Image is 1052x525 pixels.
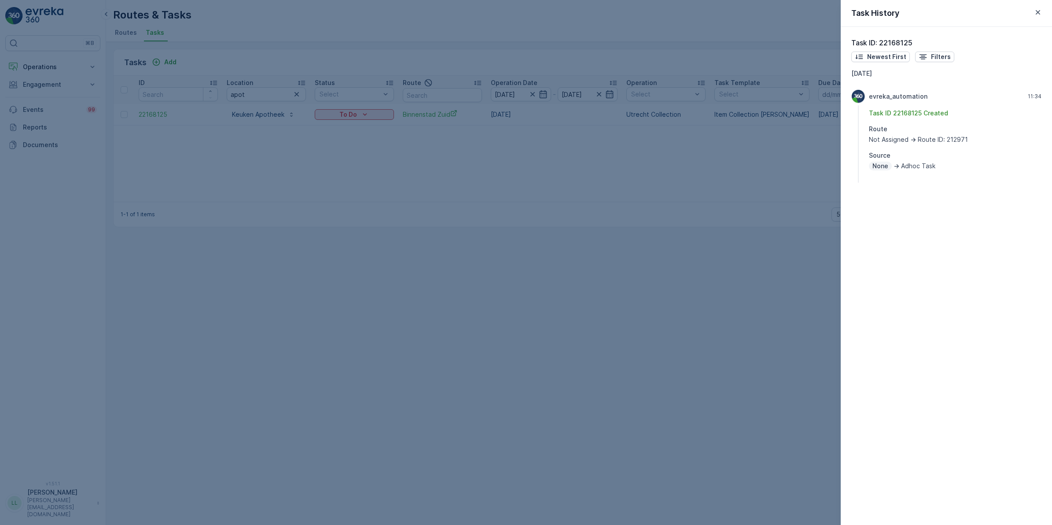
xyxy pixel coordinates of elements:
[910,135,916,144] p: ->
[915,52,954,62] button: Filters
[851,69,1041,78] p: [DATE]
[1028,93,1041,100] p: 11:34
[851,7,899,19] p: Task History
[931,52,951,61] p: Filters
[869,125,1041,133] p: Route
[901,162,935,170] p: Adhoc Task
[918,135,968,144] p: Route ID: 212971
[869,92,927,101] p: evreka_automation
[867,52,906,61] p: Newest First
[869,135,909,144] p: Not Assigned
[869,109,1041,118] p: Task ID 22168125 Created
[851,37,1041,48] p: Task ID: 22168125
[869,151,1041,160] p: Source
[872,162,889,170] p: None
[851,52,910,62] button: Newest First
[894,162,899,170] p: ->
[852,90,865,103] img: Evreka Logo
